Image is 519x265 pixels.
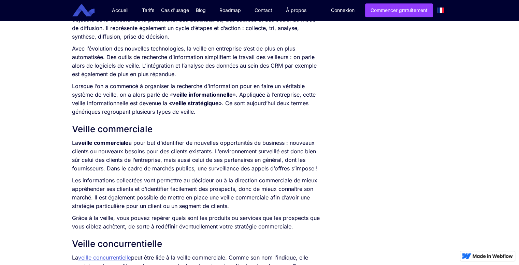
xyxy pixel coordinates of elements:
[172,100,219,107] strong: veille stratégique
[72,44,320,79] p: Avec l’évolution des nouvelles technologies, la veille en entreprise s’est de plus en plus automa...
[72,7,320,41] p: Un suit un plan bien précis : définition des besoins en information et des objectifs de la collec...
[72,238,320,250] h2: Veille concurrentielle
[365,3,433,17] a: Commencer gratuitement
[326,4,360,17] a: Connexion
[173,91,233,98] strong: veille informationnelle
[77,4,100,17] a: home
[473,254,513,258] img: Made in Webflow
[72,139,320,173] p: La a pour but d’identifier de nouvelles opportunités de business : nouveaux clients ou nouveaux b...
[78,254,131,261] a: veille concurrentielle
[72,82,320,116] p: Lorsque l’on a commencé à organiser la recherche d’information pour en faire un véritable système...
[161,7,189,14] div: Cas d'usage
[72,123,320,135] h2: Veille commerciale
[72,214,320,231] p: Grâce à la veille, vous pouvez repérer quels sont les produits ou services que les prospects que ...
[72,176,320,210] p: Les informations collectées vont permettre au décideur ou à la direction commerciale de mieux app...
[78,139,129,146] strong: veille commerciale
